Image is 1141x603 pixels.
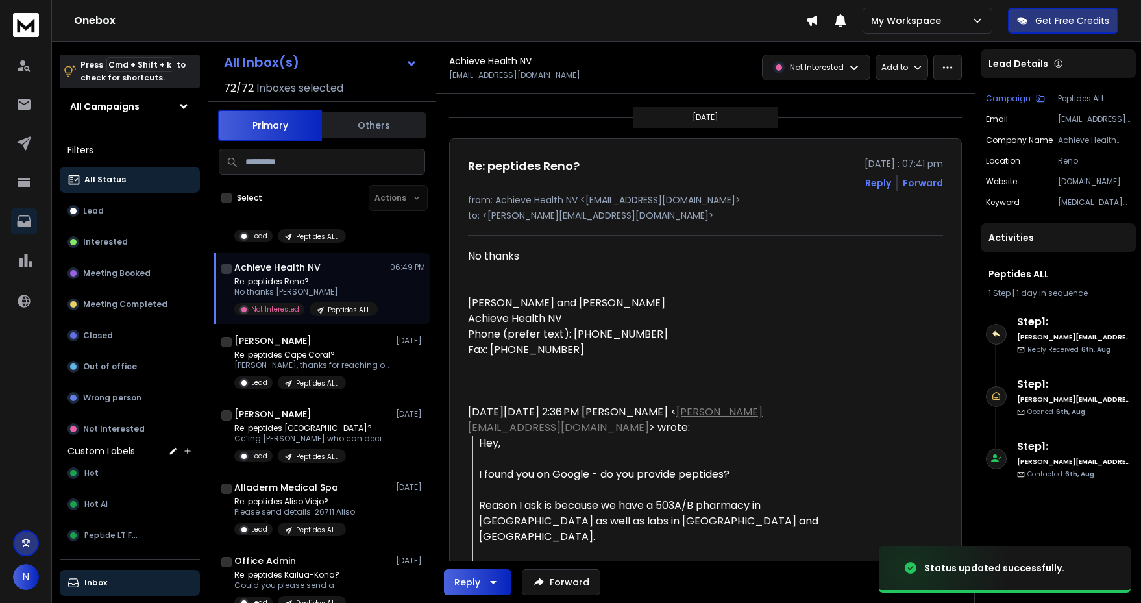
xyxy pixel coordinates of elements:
[60,416,200,442] button: Not Interested
[83,299,167,310] p: Meeting Completed
[83,206,104,216] p: Lead
[60,491,200,517] button: Hot AI
[296,525,338,535] p: Peptides ALL
[1058,177,1131,187] p: [DOMAIN_NAME]
[396,409,425,419] p: [DATE]
[468,193,943,206] p: from: Achieve Health NV <[EMAIL_ADDRESS][DOMAIN_NAME]>
[234,497,355,507] p: Re: peptides Aliso Viejo?
[479,560,847,591] div: (We supply 60+ in-demand peptides to 3000+ clinics/offices with shipping to 50 states).
[865,177,891,190] button: Reply
[60,385,200,411] button: Wrong person
[390,262,425,273] p: 06:49 PM
[67,445,135,458] h3: Custom Labels
[865,157,943,170] p: [DATE] : 07:41 pm
[34,34,92,44] div: Domain: [URL]
[13,13,39,37] img: logo
[468,311,847,326] div: Achieve Health NV
[251,231,267,241] p: Lead
[468,326,847,342] div: Phone (prefer text): [PHONE_NUMBER]
[296,232,338,241] p: Peptides ALL
[986,197,1020,208] p: Keyword
[214,49,428,75] button: All Inbox(s)
[1017,439,1131,454] h6: Step 1 :
[468,157,580,175] h1: Re: peptides Reno?
[83,393,141,403] p: Wrong person
[479,436,847,451] div: Hey,
[60,354,200,380] button: Out of office
[218,110,322,141] button: Primary
[988,288,1011,299] span: 1 Step
[396,482,425,493] p: [DATE]
[1017,395,1131,404] h6: [PERSON_NAME][EMAIL_ADDRESS][DOMAIN_NAME]
[468,404,847,436] div: [DATE][DATE] 2:36 PM [PERSON_NAME] < > wrote:
[296,378,338,388] p: Peptides ALL
[1058,197,1131,208] p: [MEDICAL_DATA] in [GEOGRAPHIC_DATA], [US_STATE], [GEOGRAPHIC_DATA]
[224,56,299,69] h1: All Inbox(s)
[234,277,378,287] p: Re: peptides Reno?
[1017,332,1131,342] h6: [PERSON_NAME][EMAIL_ADDRESS][DOMAIN_NAME]
[60,198,200,224] button: Lead
[234,507,355,517] p: Please send details. 26711 Aliso
[1027,469,1094,479] p: Contacted
[986,135,1053,145] p: Company Name
[234,570,346,580] p: Re: peptides Kailua-Kona?
[988,288,1128,299] div: |
[251,451,267,461] p: Lead
[84,530,141,541] span: Peptide LT FUP
[13,564,39,590] button: N
[234,423,390,434] p: Re: peptides [GEOGRAPHIC_DATA]?
[449,70,580,80] p: [EMAIL_ADDRESS][DOMAIN_NAME]
[234,261,321,274] h1: Achieve Health NV
[1017,457,1131,467] h6: [PERSON_NAME][EMAIL_ADDRESS][DOMAIN_NAME]
[1008,8,1118,34] button: Get Free Credits
[234,580,346,591] p: Could you please send a
[1056,407,1085,417] span: 6th, Aug
[986,177,1017,187] p: website
[234,334,312,347] h1: [PERSON_NAME]
[328,305,370,315] p: Peptides ALL
[986,114,1008,125] p: Email
[70,100,140,113] h1: All Campaigns
[84,175,126,185] p: All Status
[322,111,426,140] button: Others
[60,260,200,286] button: Meeting Booked
[60,93,200,119] button: All Campaigns
[1027,407,1085,417] p: Opened
[1058,93,1131,104] p: Peptides ALL
[449,55,532,68] h1: Achieve Health NV
[522,569,600,595] button: Forward
[60,167,200,193] button: All Status
[237,193,262,203] label: Select
[1058,156,1131,166] p: Reno
[21,34,31,44] img: website_grey.svg
[60,570,200,596] button: Inbox
[60,291,200,317] button: Meeting Completed
[1058,114,1131,125] p: [EMAIL_ADDRESS][DOMAIN_NAME]
[296,452,338,461] p: Peptides ALL
[84,578,107,588] p: Inbox
[454,576,480,589] div: Reply
[1065,469,1094,479] span: 6th, Aug
[83,268,151,278] p: Meeting Booked
[83,362,137,372] p: Out of office
[468,404,763,435] a: [PERSON_NAME][EMAIL_ADDRESS][DOMAIN_NAME]
[256,80,343,96] h3: Inboxes selected
[60,323,200,349] button: Closed
[903,177,943,190] div: Forward
[234,554,296,567] h1: Office Admin
[83,330,113,341] p: Closed
[881,62,908,73] p: Add to
[444,569,511,595] button: Reply
[468,295,847,373] div: [PERSON_NAME] and [PERSON_NAME]
[106,57,173,72] span: Cmd + Shift + k
[234,481,338,494] h1: Alladerm Medical Spa
[234,360,390,371] p: [PERSON_NAME], thanks for reaching out.
[129,75,140,86] img: tab_keywords_by_traffic_grey.svg
[986,93,1045,104] button: Campaign
[80,58,186,84] p: Press to check for shortcuts.
[60,229,200,255] button: Interested
[1017,314,1131,330] h6: Step 1 :
[1016,288,1088,299] span: 1 day in sequence
[468,342,847,358] div: Fax: [PHONE_NUMBER]
[234,408,312,421] h1: [PERSON_NAME]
